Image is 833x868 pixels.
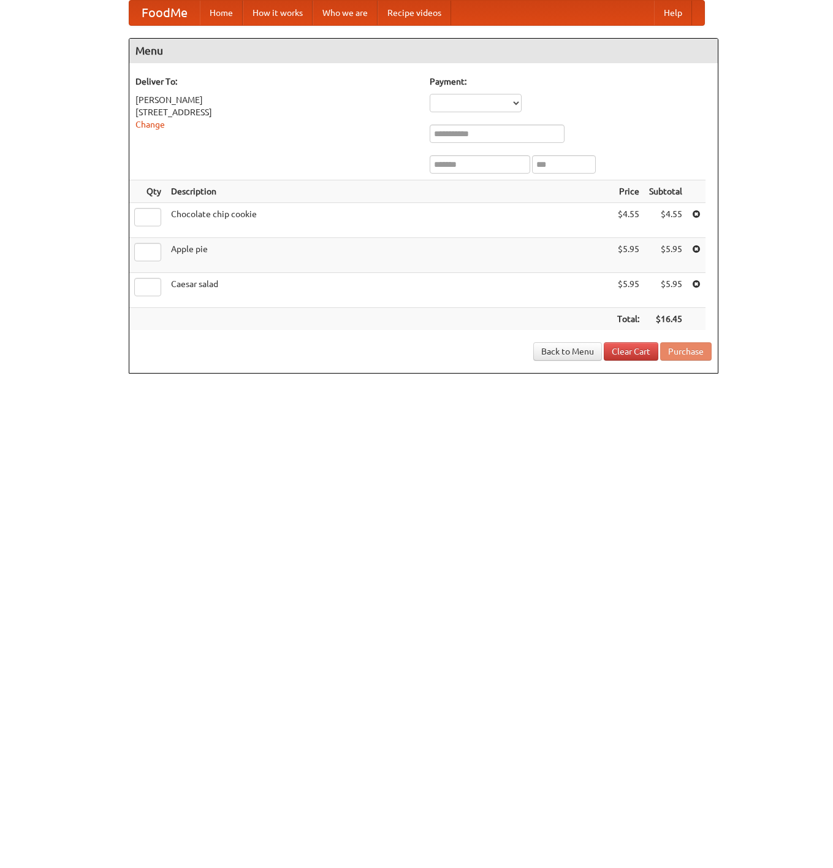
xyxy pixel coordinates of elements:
[660,342,712,361] button: Purchase
[612,308,644,331] th: Total:
[612,180,644,203] th: Price
[129,1,200,25] a: FoodMe
[135,94,417,106] div: [PERSON_NAME]
[166,273,612,308] td: Caesar salad
[378,1,451,25] a: Recipe videos
[604,342,658,361] a: Clear Cart
[644,273,687,308] td: $5.95
[129,180,166,203] th: Qty
[430,75,712,88] h5: Payment:
[654,1,692,25] a: Help
[533,342,602,361] a: Back to Menu
[200,1,243,25] a: Home
[166,203,612,238] td: Chocolate chip cookie
[644,180,687,203] th: Subtotal
[644,308,687,331] th: $16.45
[644,203,687,238] td: $4.55
[644,238,687,273] td: $5.95
[243,1,313,25] a: How it works
[313,1,378,25] a: Who we are
[166,238,612,273] td: Apple pie
[612,273,644,308] td: $5.95
[135,106,417,118] div: [STREET_ADDRESS]
[612,238,644,273] td: $5.95
[166,180,612,203] th: Description
[135,75,417,88] h5: Deliver To:
[135,120,165,129] a: Change
[129,39,718,63] h4: Menu
[612,203,644,238] td: $4.55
